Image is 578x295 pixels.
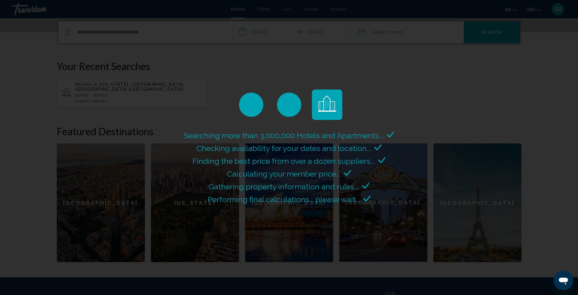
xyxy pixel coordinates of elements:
span: Gathering property information and rules... [209,182,359,191]
span: Calculating your member price... [227,169,341,178]
span: Performing final calculations... please wait... [208,195,360,204]
span: Finding the best price from over a dozen suppliers... [193,156,375,166]
span: Checking availability for your dates and location... [197,144,371,153]
span: Searching more than 3,000,000 Hotels and Apartments... [184,131,384,140]
iframe: Button to launch messaging window [554,271,573,290]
